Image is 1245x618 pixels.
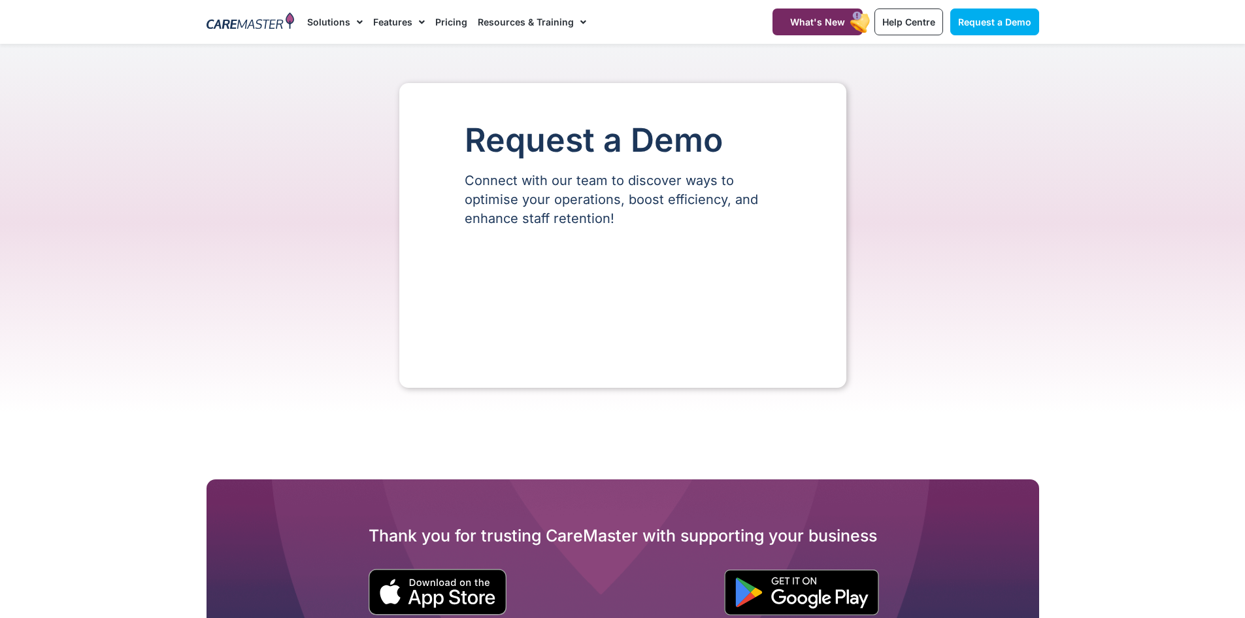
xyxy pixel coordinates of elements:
p: Connect with our team to discover ways to optimise your operations, boost efficiency, and enhance... [465,171,781,228]
span: What's New [790,16,845,27]
a: Request a Demo [950,9,1039,35]
span: Help Centre [882,16,935,27]
span: Request a Demo [958,16,1031,27]
h1: Request a Demo [465,122,781,158]
iframe: Form 0 [465,250,781,349]
img: small black download on the apple app store button. [368,569,507,615]
h2: Thank you for trusting CareMaster with supporting your business [207,525,1039,546]
img: "Get is on" Black Google play button. [724,570,879,615]
img: CareMaster Logo [207,12,295,32]
a: What's New [772,9,863,35]
a: Help Centre [874,9,943,35]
